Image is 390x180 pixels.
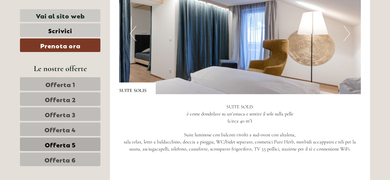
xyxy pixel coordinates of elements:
span: Offerta 4 [45,125,76,134]
span: Offerta 5 [45,140,76,149]
span: Offerta 6 [45,155,76,164]
a: Vai al sito web [20,9,100,22]
span: Offerta 2 [45,95,76,103]
button: Previous [130,26,136,41]
button: Next [344,26,350,41]
span: Offerta 1 [45,80,75,88]
div: Le nostre offerte [20,63,100,74]
a: Prenota ora [20,38,100,52]
p: SUITE SOLIS è come dondolare su un’amaca e sentire il sole sulla pelle (circa 40 m²) Suite lumino... [119,103,361,153]
a: Scrivici [20,23,100,37]
span: Offerta 3 [45,110,76,118]
div: SUITE SOLIS [119,82,156,94]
